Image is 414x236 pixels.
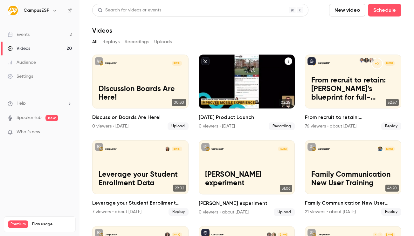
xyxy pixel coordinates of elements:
[92,55,189,130] a: Discussion Boards Are Here!CampusESP[DATE]Discussion Boards Are Here!00:30Discussion Boards Are H...
[8,220,28,228] span: Premium
[92,114,189,121] h2: Discussion Boards Are Here!
[371,58,383,69] div: +2
[199,200,295,207] h2: [PERSON_NAME] experiment
[305,123,356,129] div: 76 viewers • about [DATE]
[8,59,36,66] div: Audience
[305,55,401,130] li: From recruit to retain: FAU’s blueprint for full-lifecycle family engagement
[92,27,112,34] h1: Videos
[199,55,295,130] li: September 2025 Product Launch
[92,140,189,216] a: Leverage your Student Enrollment DataCampusESPMairin Matthews[DATE]Leverage your Student Enrollme...
[385,185,399,192] span: 46:20
[199,140,295,216] a: Allison experimentCampusESP[DATE][PERSON_NAME] experiment31:06[PERSON_NAME] experiment0 viewers •...
[102,37,120,47] button: Replays
[318,62,330,65] p: CampusESP
[381,122,401,130] span: Replay
[269,122,295,130] span: Recording
[8,45,30,52] div: Videos
[172,61,182,66] span: [DATE]
[92,209,141,215] div: 7 viewers • about [DATE]
[311,171,395,188] p: Family Communication New User Training
[384,147,395,151] span: [DATE]
[307,143,316,151] button: unpublished
[105,147,117,151] p: CampusESP
[381,208,401,216] span: Replay
[125,37,149,47] button: Recordings
[8,73,33,80] div: Settings
[24,7,50,14] h6: CampusESP
[8,31,30,38] div: Events
[201,143,210,151] button: unpublished
[305,140,401,216] li: Family Communication New User Training
[378,147,383,151] img: Lacey Janofsky
[169,208,189,216] span: Replay
[199,55,295,130] a: 02:25[DATE] Product Launch0 viewers • [DATE]Recording
[165,147,170,151] img: Mairin Matthews
[8,100,72,107] li: help-dropdown-opener
[305,114,401,121] h2: From recruit to retain: [PERSON_NAME]’s blueprint for full-lifecycle family engagement
[17,100,26,107] span: Help
[305,55,401,130] a: From recruit to retain: FAU’s blueprint for full-lifecycle family engagementCampusESP+2Jordan DiP...
[199,140,295,216] li: Allison experiment
[307,57,316,65] button: published
[305,140,401,216] a: Family Communication New User TrainingCampusESPLacey Janofsky[DATE]Family Communication New User ...
[92,140,189,216] li: Leverage your Student Enrollment Data
[384,61,395,66] span: [DATE]
[274,208,295,216] span: Upload
[368,4,401,16] button: Schedule
[99,85,182,102] p: Discussion Boards Are Here!
[154,37,172,47] button: Uploads
[386,99,399,106] span: 52:57
[172,99,186,106] span: 00:30
[199,123,235,129] div: 0 viewers • [DATE]
[305,199,401,207] h2: Family Communication New User Training
[105,62,117,65] p: CampusESP
[360,58,364,63] img: Maura Flaschner
[95,57,103,65] button: unpublished
[92,55,189,130] li: Discussion Boards Are Here!
[199,114,295,121] h2: [DATE] Product Launch
[211,147,224,151] p: CampusESP
[92,37,97,47] button: All
[99,171,182,188] p: Leverage your Student Enrollment Data
[279,99,292,106] span: 02:25
[172,147,182,151] span: [DATE]
[278,147,288,151] span: [DATE]
[98,7,161,14] div: Search for videos or events
[280,185,292,192] span: 31:06
[168,122,189,130] span: Upload
[369,58,374,63] img: Jordan DiPentima
[32,222,72,227] span: Plan usage
[95,143,103,151] button: unpublished
[364,58,369,63] img: Joel Vander Horst
[17,129,40,135] span: What's new
[64,129,72,135] iframe: Noticeable Trigger
[199,209,249,215] div: 0 viewers • about [DATE]
[45,115,58,121] span: new
[205,171,289,188] p: [PERSON_NAME] experiment
[92,123,128,129] div: 0 viewers • [DATE]
[318,147,330,151] p: CampusESP
[305,209,356,215] div: 21 viewers • about [DATE]
[329,4,365,16] button: New video
[311,76,395,102] p: From recruit to retain: [PERSON_NAME]’s blueprint for full-lifecycle family engagement
[173,185,186,192] span: 29:02
[201,57,210,65] button: unpublished
[92,4,401,232] section: Videos
[8,5,18,16] img: CampusESP
[17,115,42,121] a: SpeakerHub
[92,199,189,207] h2: Leverage your Student Enrollment Data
